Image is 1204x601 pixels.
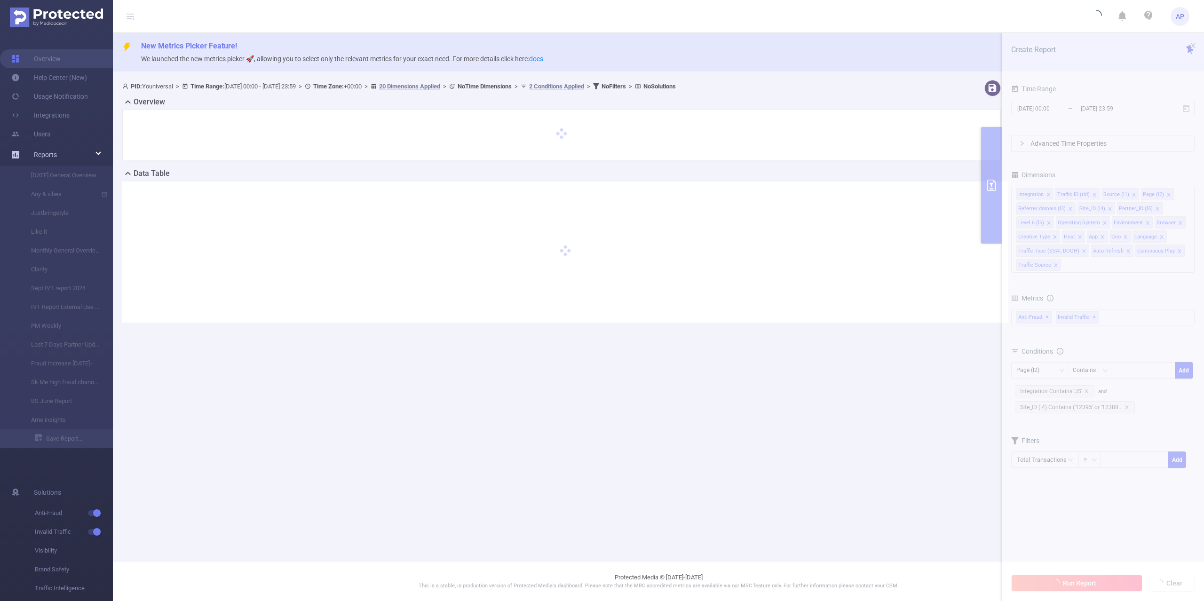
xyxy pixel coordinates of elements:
span: Reports [34,151,57,158]
span: > [626,83,635,90]
u: 20 Dimensions Applied [379,83,440,90]
i: icon: loading [1091,10,1102,23]
b: Time Zone: [313,83,344,90]
span: > [440,83,449,90]
a: Overview [11,49,61,68]
a: Users [11,125,50,143]
b: PID: [131,83,142,90]
span: New Metrics Picker Feature! [141,41,237,50]
span: Solutions [34,483,61,502]
p: This is a stable, in production version of Protected Media's dashboard. Please note that the MRC ... [136,582,1180,590]
h2: Overview [134,96,165,108]
u: 2 Conditions Applied [529,83,584,90]
span: Youniversal [DATE] 00:00 - [DATE] 23:59 +00:00 [122,83,676,90]
span: Traffic Intelligence [35,579,113,598]
span: Invalid Traffic [35,522,113,541]
span: > [296,83,305,90]
span: > [584,83,593,90]
span: Anti-Fraud [35,504,113,522]
span: > [362,83,371,90]
span: AP [1176,7,1184,26]
a: Help Center (New) [11,68,87,87]
a: Usage Notification [11,87,88,106]
span: > [512,83,521,90]
i: icon: thunderbolt [122,42,132,52]
h2: Data Table [134,168,170,179]
b: No Filters [602,83,626,90]
span: Visibility [35,541,113,560]
b: No Time Dimensions [458,83,512,90]
a: Integrations [11,106,70,125]
i: icon: close [1190,42,1196,49]
b: No Solutions [643,83,676,90]
img: Protected Media [10,8,103,27]
span: Brand Safety [35,560,113,579]
button: icon: close [1190,40,1196,51]
a: docs [529,55,543,63]
footer: Protected Media © [DATE]-[DATE] [113,561,1204,601]
b: Time Range: [190,83,224,90]
span: We launched the new metrics picker 🚀, allowing you to select only the relevant metrics for your e... [141,55,543,63]
span: > [173,83,182,90]
i: icon: user [122,83,131,89]
a: Reports [34,145,57,164]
